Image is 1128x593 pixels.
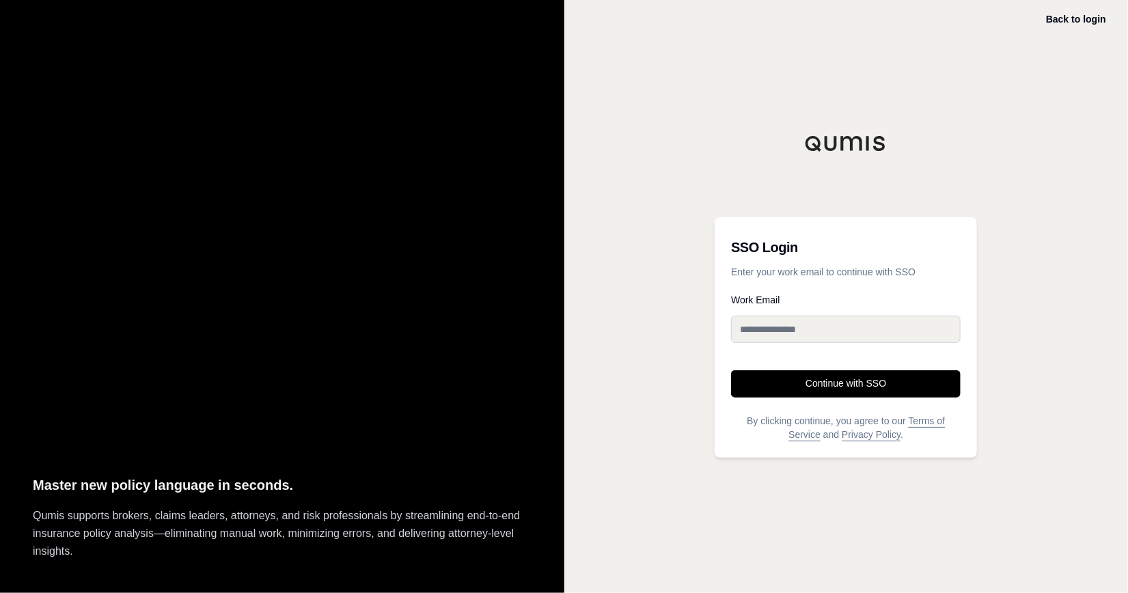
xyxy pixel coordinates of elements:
a: Privacy Policy [842,429,900,440]
p: By clicking continue, you agree to our and . [731,414,961,441]
p: Master new policy language in seconds. [33,474,532,497]
img: Qumis [805,135,887,152]
button: Continue with SSO [731,370,961,398]
h3: SSO Login [731,234,961,261]
p: Qumis supports brokers, claims leaders, attorneys, and risk professionals by streamlining end-to-... [33,507,532,560]
a: Back to login [1046,14,1106,25]
label: Work Email [731,295,961,305]
p: Enter your work email to continue with SSO [731,265,961,279]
